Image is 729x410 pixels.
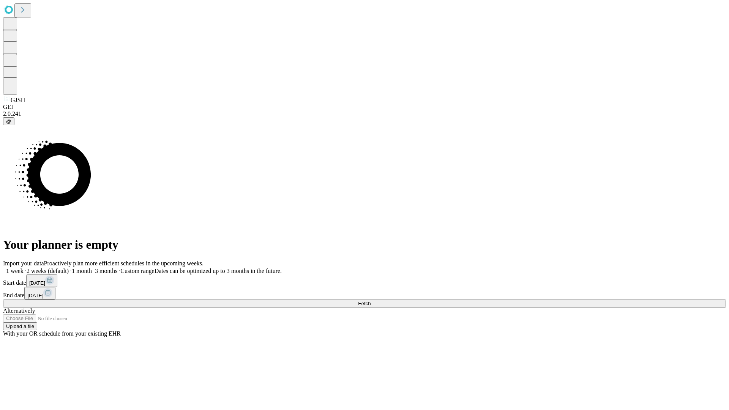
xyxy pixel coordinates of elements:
span: [DATE] [29,280,45,286]
span: 1 month [72,268,92,274]
h1: Your planner is empty [3,238,726,252]
span: Proactively plan more efficient schedules in the upcoming weeks. [44,260,204,266]
span: @ [6,118,11,124]
button: Fetch [3,300,726,307]
button: [DATE] [26,274,57,287]
span: GJSH [11,97,25,103]
div: GEI [3,104,726,110]
span: [DATE] [27,293,43,298]
span: 3 months [95,268,117,274]
span: Dates can be optimized up to 3 months in the future. [155,268,282,274]
span: Custom range [120,268,154,274]
button: Upload a file [3,322,37,330]
div: End date [3,287,726,300]
span: With your OR schedule from your existing EHR [3,330,121,337]
span: Import your data [3,260,44,266]
button: @ [3,117,14,125]
div: 2.0.241 [3,110,726,117]
div: Start date [3,274,726,287]
span: Alternatively [3,307,35,314]
span: 2 weeks (default) [27,268,69,274]
span: Fetch [358,301,371,306]
span: 1 week [6,268,24,274]
button: [DATE] [24,287,55,300]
